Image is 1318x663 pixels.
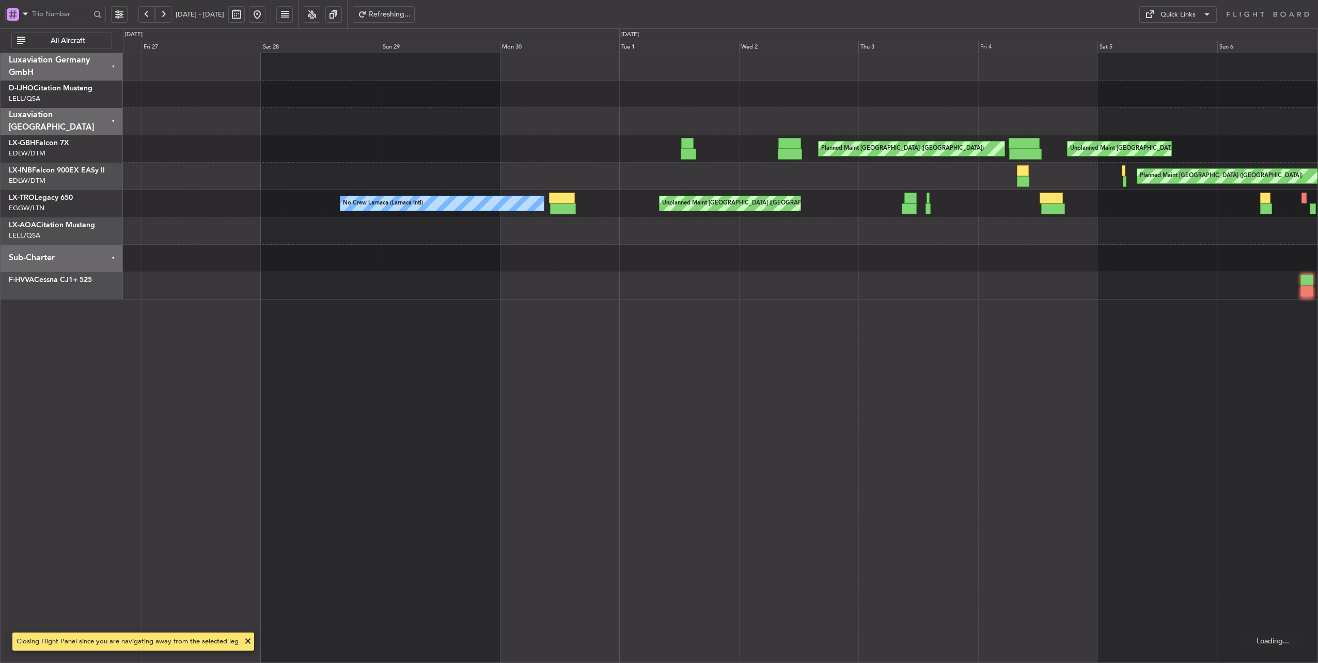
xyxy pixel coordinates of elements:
a: LX-TROLegacy 650 [9,194,73,201]
a: EDLW/DTM [9,176,45,185]
div: Unplanned Maint [GEOGRAPHIC_DATA] (Al Maktoum Intl) [1070,141,1223,156]
span: All Aircraft [27,37,108,44]
div: Sun 29 [381,41,500,53]
a: LELL/QSA [9,231,40,240]
div: Unplanned Maint [GEOGRAPHIC_DATA] ([GEOGRAPHIC_DATA]) [662,196,832,211]
div: Wed 2 [739,41,858,53]
div: No Crew Larnaca (Larnaca Intl) [343,196,423,211]
div: Closing Flight Panel since you are navigating away from the selected leg [17,637,239,647]
div: Sat 5 [1097,41,1217,53]
a: EDLW/DTM [9,149,45,158]
span: Refreshing... [369,11,411,18]
span: D-IJHO [9,85,34,92]
div: Planned Maint [GEOGRAPHIC_DATA] ([GEOGRAPHIC_DATA]) [1140,168,1303,184]
input: Trip Number [32,6,90,22]
div: Thu 3 [858,41,978,53]
div: Planned Maint [GEOGRAPHIC_DATA] ([GEOGRAPHIC_DATA]) [821,141,984,156]
span: LX-AOA [9,222,36,229]
span: [DATE] - [DATE] [176,10,224,19]
span: LX-GBH [9,139,35,147]
a: LX-GBHFalcon 7X [9,139,69,147]
button: All Aircraft [11,33,112,49]
div: Loading... [1241,632,1305,650]
div: Fri 4 [978,41,1097,53]
div: Fri 27 [142,41,261,53]
div: Mon 30 [500,41,619,53]
div: Sat 28 [261,41,380,53]
div: Quick Links [1160,10,1196,20]
a: LELL/QSA [9,94,40,103]
a: LX-AOACitation Mustang [9,222,95,229]
a: D-IJHOCitation Mustang [9,85,92,92]
a: F-HVVACessna CJ1+ 525 [9,276,92,283]
span: LX-INB [9,167,32,174]
button: Refreshing... [353,6,415,23]
div: Tue 1 [619,41,739,53]
span: LX-TRO [9,194,35,201]
a: EGGW/LTN [9,203,44,213]
button: Quick Links [1139,6,1217,23]
a: LX-INBFalcon 900EX EASy II [9,167,105,174]
div: [DATE] [621,30,639,39]
span: F-HVVA [9,276,34,283]
div: [DATE] [125,30,143,39]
